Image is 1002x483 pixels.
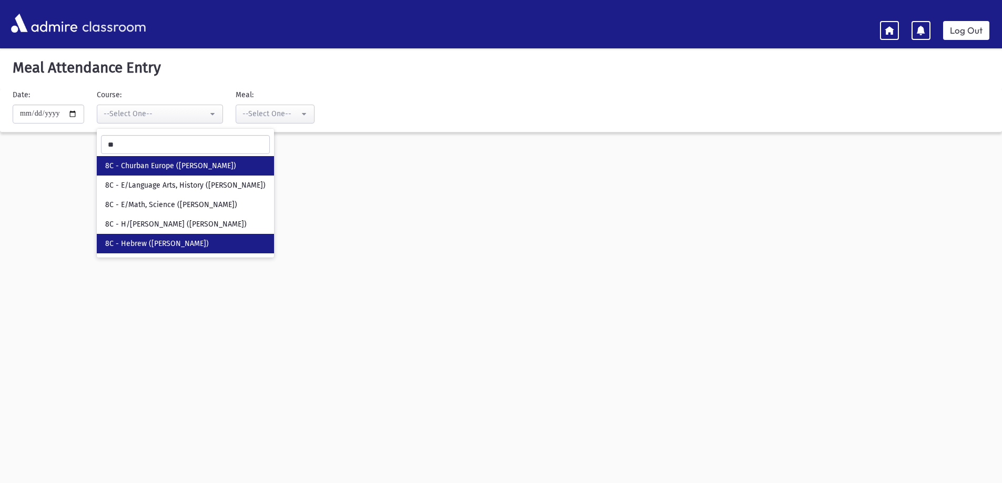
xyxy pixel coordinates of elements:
span: 8C - H/[PERSON_NAME] ([PERSON_NAME]) [105,219,247,230]
label: Date: [13,89,30,100]
div: --Select One-- [104,108,208,119]
span: 8C - Hebrew ([PERSON_NAME]) [105,239,209,249]
input: Search [101,135,270,154]
img: AdmirePro [8,11,80,35]
h5: Meal Attendance Entry [8,59,994,77]
button: --Select One-- [97,105,223,124]
label: Course: [97,89,122,100]
span: 8C - E/Math, Science ([PERSON_NAME]) [105,200,237,210]
div: --Select One-- [242,108,299,119]
span: classroom [80,9,146,37]
span: 8C - E/Language Arts, History ([PERSON_NAME]) [105,180,266,191]
span: 8C - Churban Europe ([PERSON_NAME]) [105,161,236,171]
label: Meal: [236,89,254,100]
button: --Select One-- [236,105,315,124]
a: Log Out [943,21,989,40]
